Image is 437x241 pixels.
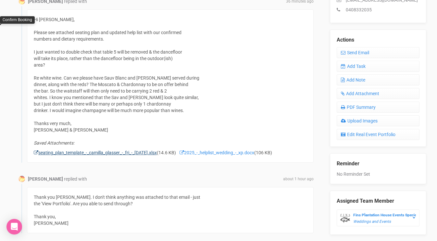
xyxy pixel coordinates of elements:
a: 2025_-_helplist_wedding_-_xp.docx [180,150,254,155]
a: Edit Real Event Portfolio [337,129,420,140]
strong: [PERSON_NAME] [28,176,63,182]
a: Add Attachment [337,88,420,99]
legend: Assigned Team Member [337,197,420,205]
a: Add Note [337,74,420,85]
legend: Reminder [337,160,420,168]
div: Open Intercom Messenger [6,219,22,235]
legend: Actions [337,36,420,44]
a: seating_plan_template_-_camilla_glasser_-_fri_-_[DATE].xlsx [34,150,157,155]
span: (106 KB) [180,150,272,155]
strong: Fins Plantation House Events Specialists [353,213,424,217]
span: replied with [64,176,87,182]
a: Upload Images [337,115,420,126]
i: Saved Attachments: [34,140,74,146]
img: data [340,213,350,223]
span: about 1 hour ago [283,176,314,182]
a: PDF Summary [337,102,420,113]
button: Fins Plantation House Events Specialists Weddings and Events [337,209,420,226]
div: Hi [PERSON_NAME], Please see attached seating plan and updated help list with our confirmed numbe... [27,9,314,163]
div: Thank you [PERSON_NAME]. I don't think anything was attached to that email - just the 'View Portf... [27,187,314,233]
a: Add Task [337,61,420,72]
a: Send Email [337,47,420,58]
em: Weddings and Events [353,219,391,224]
div: No Reminder Set [337,154,420,177]
p: 0408332035 [337,6,420,13]
span: (14.6 KB) [34,150,176,155]
img: Profile Image [19,176,25,182]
